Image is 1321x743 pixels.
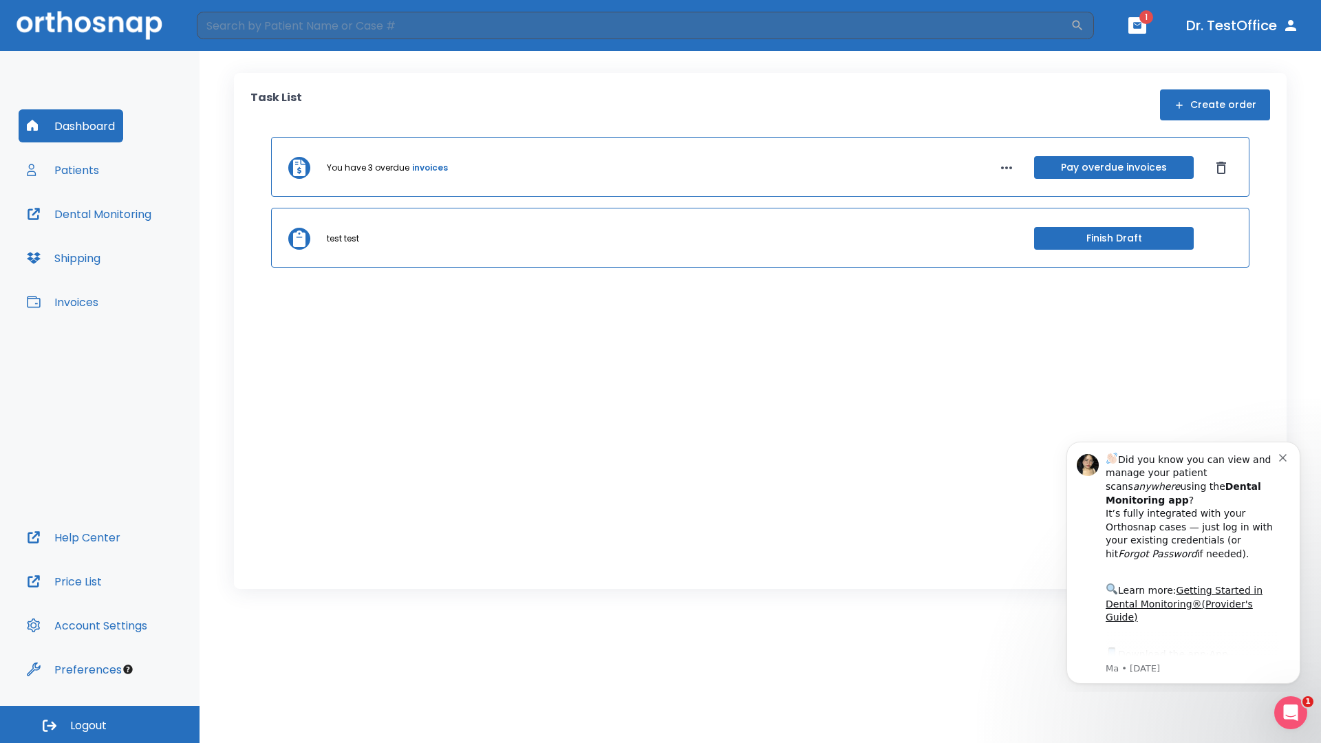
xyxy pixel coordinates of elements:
[19,241,109,274] button: Shipping
[1046,429,1321,692] iframe: Intercom notifications message
[60,233,233,246] p: Message from Ma, sent 4w ago
[19,609,155,642] button: Account Settings
[197,12,1071,39] input: Search by Patient Name or Case #
[1034,156,1194,179] button: Pay overdue invoices
[1274,696,1307,729] iframe: Intercom live chat
[233,21,244,32] button: Dismiss notification
[19,153,107,186] button: Patients
[19,109,123,142] button: Dashboard
[60,216,233,286] div: Download the app: | ​ Let us know if you need help getting started!
[327,162,409,174] p: You have 3 overdue
[1034,227,1194,250] button: Finish Draft
[70,718,107,733] span: Logout
[19,565,110,598] button: Price List
[1302,696,1313,707] span: 1
[19,653,130,686] button: Preferences
[412,162,448,174] a: invoices
[17,11,162,39] img: Orthosnap
[19,286,107,319] button: Invoices
[1181,13,1304,38] button: Dr. TestOffice
[327,233,359,245] p: test test
[1139,10,1153,24] span: 1
[250,89,302,120] p: Task List
[1160,89,1270,120] button: Create order
[1210,157,1232,179] button: Dismiss
[60,219,182,244] a: App Store
[19,197,160,230] button: Dental Monitoring
[122,663,134,676] div: Tooltip anchor
[19,521,129,554] button: Help Center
